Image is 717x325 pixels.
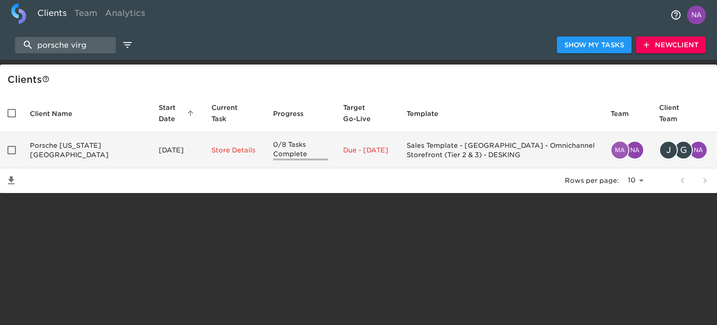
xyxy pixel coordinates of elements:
span: New Client [644,39,698,51]
span: Target Go-Live [343,102,392,124]
span: Show My Tasks [564,39,624,51]
button: NewClient [636,36,706,54]
img: logo [11,3,26,24]
img: matthew.grajales@cdk.com [612,142,628,159]
div: matthew.grajales@cdk.com, naresh.bodla@cdk.com [611,141,644,159]
input: search [15,37,116,53]
button: edit [119,37,135,53]
p: Rows per page: [565,176,619,185]
button: Show My Tasks [557,36,632,54]
p: Due - [DATE] [343,145,392,155]
a: Clients [34,3,70,26]
td: Sales Template - [GEOGRAPHIC_DATA] - Omnichannel Storefront (Tier 2 & 3) - DESKING [399,132,603,168]
a: Analytics [101,3,149,26]
p: Store Details [211,145,258,155]
span: Progress [273,108,316,119]
td: [DATE] [151,132,204,168]
span: Team [611,108,641,119]
div: G [674,141,693,159]
a: Team [70,3,101,26]
img: naresh.bodla@cdk.com [690,142,707,159]
span: Calculated based on the start date and the duration of all Tasks contained in this Hub. [343,102,380,124]
td: 0/8 Tasks Complete [266,132,336,168]
svg: This is a list of all of your clients and clients shared with you [42,75,49,83]
td: Porsche [US_STATE][GEOGRAPHIC_DATA] [22,132,151,168]
span: Template [407,108,450,119]
span: Client Team [659,102,710,124]
span: Start Date [159,102,197,124]
span: This is the next Task in this Hub that should be completed [211,102,246,124]
div: Client s [7,72,713,87]
select: rows per page [623,173,647,188]
div: J [659,141,678,159]
span: Client Name [30,108,84,119]
span: Current Task [211,102,258,124]
div: jimmy.anderson@checkeredflag.com, garrett.madigan@checkeredflag.com, naresh.bodla@cdk.com [659,141,710,159]
img: Profile [687,6,706,24]
button: notifications [665,4,687,26]
img: naresh.bodla@cdk.com [626,142,643,159]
